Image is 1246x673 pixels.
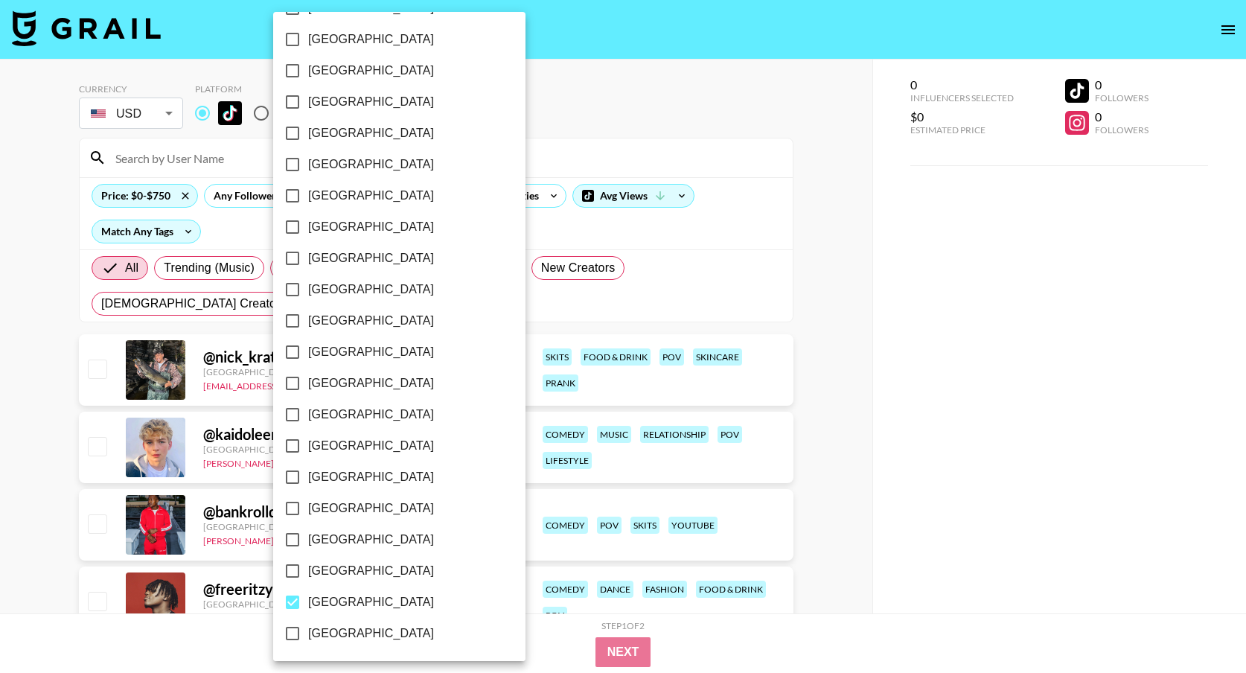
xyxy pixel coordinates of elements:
[308,93,434,111] span: [GEOGRAPHIC_DATA]
[308,562,434,580] span: [GEOGRAPHIC_DATA]
[308,312,434,330] span: [GEOGRAPHIC_DATA]
[308,531,434,549] span: [GEOGRAPHIC_DATA]
[308,625,434,642] span: [GEOGRAPHIC_DATA]
[308,62,434,80] span: [GEOGRAPHIC_DATA]
[308,156,434,173] span: [GEOGRAPHIC_DATA]
[308,31,434,48] span: [GEOGRAPHIC_DATA]
[308,374,434,392] span: [GEOGRAPHIC_DATA]
[308,249,434,267] span: [GEOGRAPHIC_DATA]
[308,500,434,517] span: [GEOGRAPHIC_DATA]
[308,406,434,424] span: [GEOGRAPHIC_DATA]
[308,281,434,299] span: [GEOGRAPHIC_DATA]
[308,593,434,611] span: [GEOGRAPHIC_DATA]
[1172,599,1228,655] iframe: Drift Widget Chat Controller
[308,124,434,142] span: [GEOGRAPHIC_DATA]
[308,187,434,205] span: [GEOGRAPHIC_DATA]
[308,468,434,486] span: [GEOGRAPHIC_DATA]
[308,218,434,236] span: [GEOGRAPHIC_DATA]
[308,437,434,455] span: [GEOGRAPHIC_DATA]
[308,343,434,361] span: [GEOGRAPHIC_DATA]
